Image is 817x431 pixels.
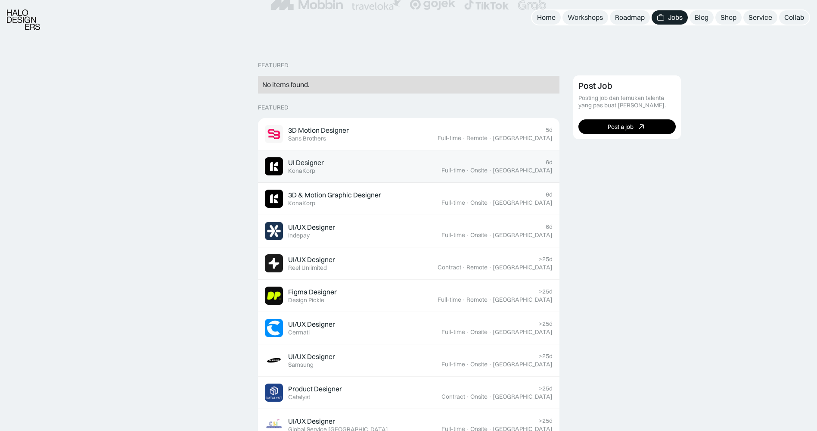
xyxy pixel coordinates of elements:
div: [GEOGRAPHIC_DATA] [493,231,553,239]
div: · [488,231,492,239]
div: 6d [546,159,553,166]
div: Onsite [470,231,488,239]
div: Home [537,13,556,22]
img: Job Image [265,384,283,402]
div: Cermati [288,329,310,336]
div: 5d [546,126,553,134]
div: · [488,361,492,368]
div: [GEOGRAPHIC_DATA] [493,199,553,206]
div: [GEOGRAPHIC_DATA] [493,328,553,336]
div: Remote [466,134,488,142]
a: Blog [690,10,714,25]
img: Job Image [265,287,283,305]
div: Design Pickle [288,297,324,304]
a: Service [743,10,777,25]
div: Roadmap [615,13,645,22]
div: 3D Motion Designer [288,126,349,135]
a: Job ImageUI/UX DesignerIndepay6dFull-time·Onsite·[GEOGRAPHIC_DATA] [258,215,559,247]
div: · [488,199,492,206]
div: Blog [695,13,708,22]
div: Shop [721,13,736,22]
div: · [488,328,492,336]
img: Job Image [265,190,283,208]
div: UI Designer [288,158,324,167]
div: Catalyst [288,394,310,401]
a: Job Image3D & Motion Graphic DesignerKonaKorp6dFull-time·Onsite·[GEOGRAPHIC_DATA] [258,183,559,215]
div: Full-time [438,296,461,303]
div: · [488,393,492,400]
div: Sans Brothers [288,135,326,142]
div: Full-time [441,328,465,336]
div: · [462,134,466,142]
a: Job ImageUI/UX DesignerCermati>25dFull-time·Onsite·[GEOGRAPHIC_DATA] [258,312,559,344]
a: Job ImageFigma DesignerDesign Pickle>25dFull-time·Remote·[GEOGRAPHIC_DATA] [258,280,559,312]
div: Onsite [470,328,488,336]
div: UI/UX Designer [288,255,335,264]
div: Remote [466,264,488,271]
div: Onsite [470,167,488,174]
div: Featured [258,104,289,111]
div: Onsite [470,393,488,400]
div: [GEOGRAPHIC_DATA] [493,393,553,400]
div: Remote [466,296,488,303]
div: >25d [539,256,553,263]
div: Posting job dan temukan talenta yang pas buat [PERSON_NAME]. [578,94,676,109]
div: · [466,328,469,336]
div: >25d [539,385,553,392]
div: · [466,361,469,368]
a: Collab [779,10,809,25]
a: Post a job [578,119,676,134]
a: Job ImageUI DesignerKonaKorp6dFull-time·Onsite·[GEOGRAPHIC_DATA] [258,150,559,183]
a: Jobs [652,10,688,25]
img: Job Image [265,222,283,240]
img: Job Image [265,319,283,337]
a: Roadmap [610,10,650,25]
div: Figma Designer [288,287,337,297]
a: Job ImageUI/UX DesignerSamsung>25dFull-time·Onsite·[GEOGRAPHIC_DATA] [258,344,559,377]
div: UI/UX Designer [288,352,335,361]
div: Post Job [578,81,612,91]
div: Featured [258,62,289,69]
div: [GEOGRAPHIC_DATA] [493,264,553,271]
a: Job Image3D Motion DesignerSans Brothers5dFull-time·Remote·[GEOGRAPHIC_DATA] [258,118,559,150]
div: Post a job [608,123,634,131]
div: · [488,264,492,271]
img: Job Image [265,125,283,143]
div: · [488,296,492,303]
div: [GEOGRAPHIC_DATA] [493,167,553,174]
div: Full-time [441,167,465,174]
div: 6d [546,191,553,198]
div: · [466,167,469,174]
div: KonaKorp [288,167,315,175]
div: Contract [438,264,461,271]
div: UI/UX Designer [288,417,335,426]
div: Full-time [438,134,461,142]
div: · [462,296,466,303]
a: Job ImageUI/UX DesignerReel Unlimited>25dContract·Remote·[GEOGRAPHIC_DATA] [258,247,559,280]
div: · [462,264,466,271]
div: Indepay [288,232,310,239]
div: · [488,167,492,174]
a: Workshops [562,10,608,25]
div: · [466,231,469,239]
div: Service [749,13,772,22]
div: Full-time [441,361,465,368]
div: · [488,134,492,142]
div: [GEOGRAPHIC_DATA] [493,296,553,303]
div: Reel Unlimited [288,264,327,272]
div: · [466,393,469,400]
div: Jobs [668,13,683,22]
div: Full-time [441,199,465,206]
div: Samsung [288,361,314,369]
div: Contract [441,393,465,400]
img: Job Image [265,157,283,175]
div: 3D & Motion Graphic Designer [288,191,381,200]
a: Job ImageProduct DesignerCatalyst>25dContract·Onsite·[GEOGRAPHIC_DATA] [258,377,559,409]
a: Home [532,10,561,25]
div: Collab [784,13,804,22]
div: Onsite [470,199,488,206]
img: Job Image [265,254,283,272]
div: Product Designer [288,384,342,394]
div: 6d [546,223,553,231]
div: No items found. [262,80,555,89]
